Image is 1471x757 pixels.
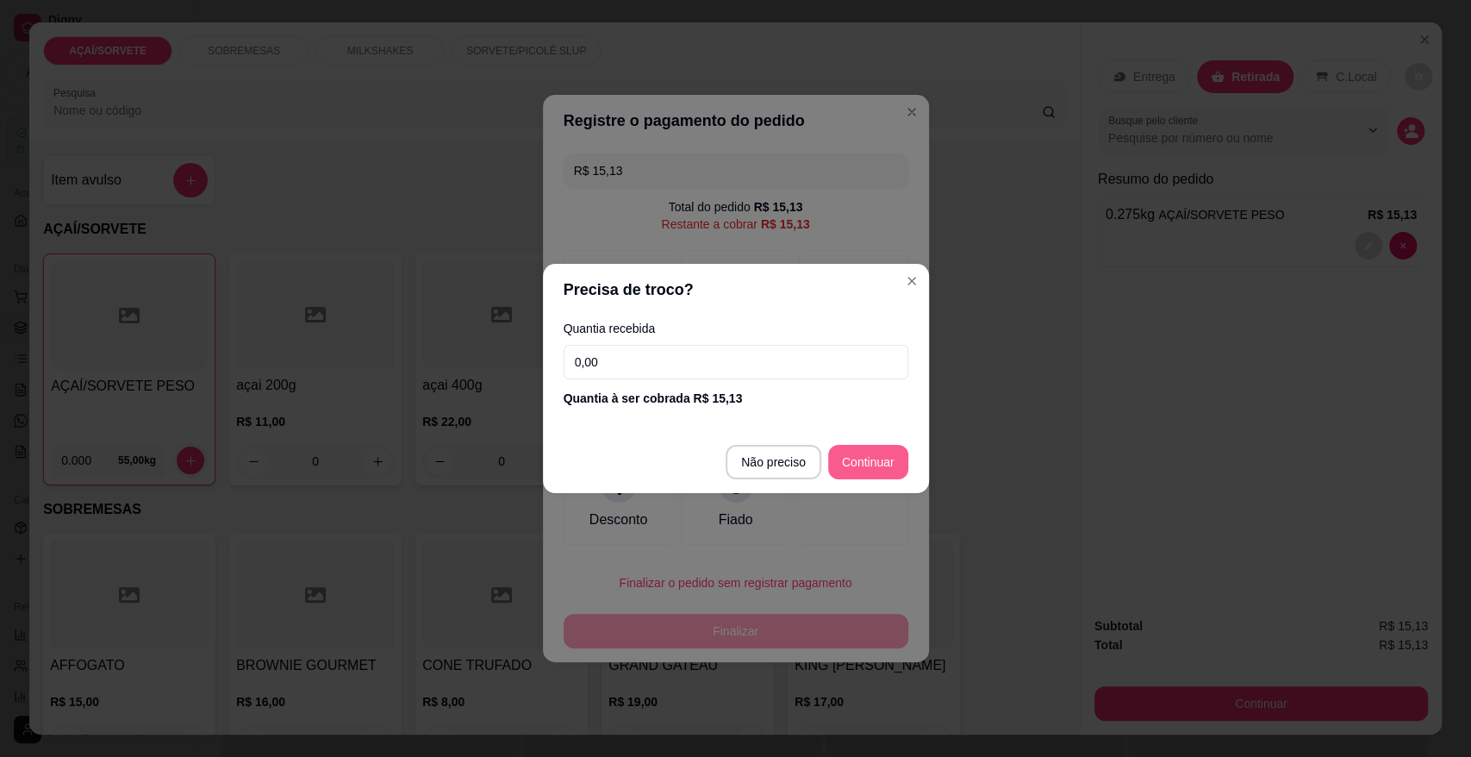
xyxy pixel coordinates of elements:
button: Continuar [828,445,908,479]
header: Precisa de troco? [543,264,929,316]
div: Quantia à ser cobrada R$ 15,13 [564,390,908,407]
button: Close [898,267,926,295]
label: Quantia recebida [564,322,908,335]
button: Não preciso [726,445,821,479]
